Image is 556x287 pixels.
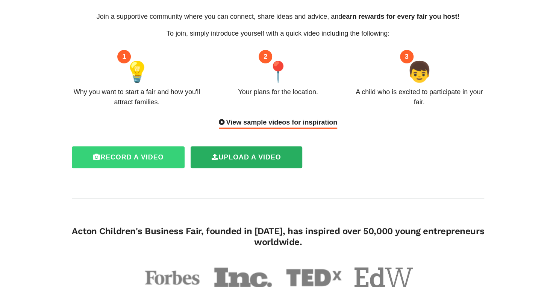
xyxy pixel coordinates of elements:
[342,13,459,20] span: earn rewards for every fair you host!
[219,117,337,129] div: View sample videos for inspiration
[265,57,291,87] span: 📍
[117,50,131,63] div: 1
[400,50,414,63] div: 3
[72,87,202,107] div: Why you want to start a fair and how you'll attract families.
[407,57,432,87] span: 👦
[72,226,484,247] h4: Acton Children's Business Fair, founded in [DATE], has inspired over 50,000 young entrepreneurs w...
[238,87,318,97] div: Your plans for the location.
[259,50,272,63] div: 2
[354,87,484,107] div: A child who is excited to participate in your fair.
[72,29,484,39] p: To join, simply introduce yourself with a quick video including the following:
[124,57,149,87] span: 💡
[191,146,302,168] label: Upload a video
[72,12,484,22] p: Join a supportive community where you can connect, share ideas and advice, and
[72,146,185,168] label: Record a video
